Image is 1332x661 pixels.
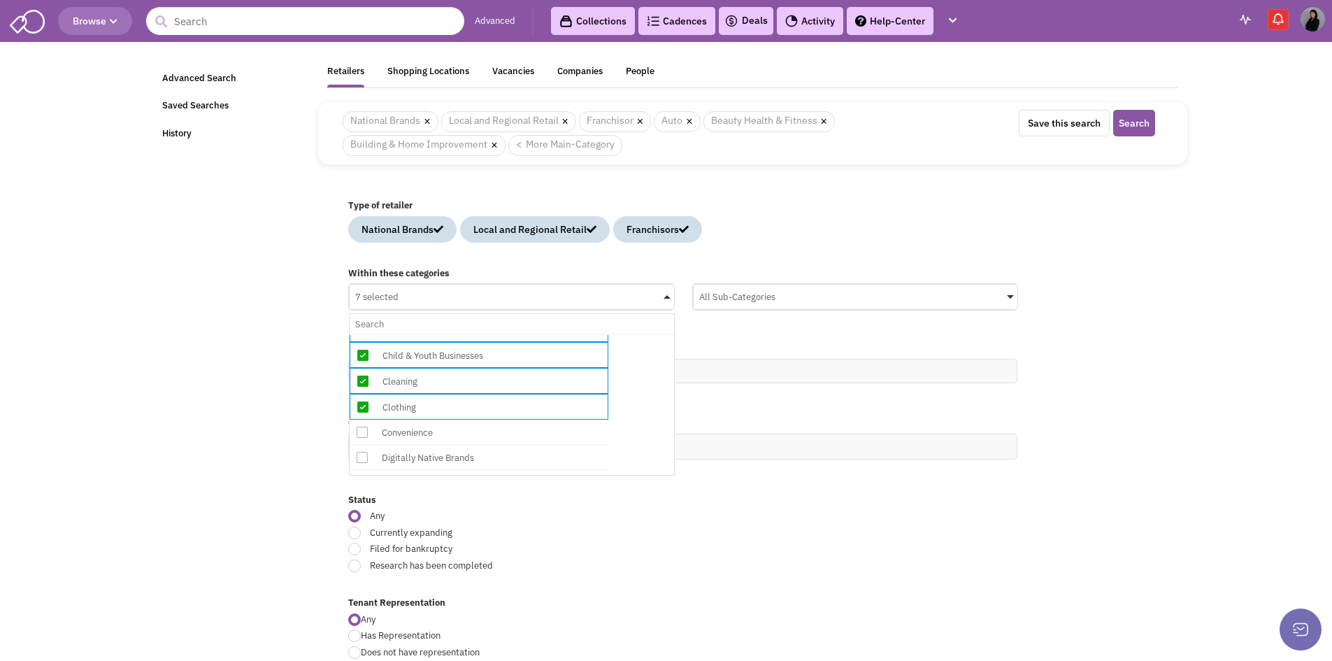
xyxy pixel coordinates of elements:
[441,111,576,132] span: Local and Regional Retail
[154,65,310,92] a: Advanced Search
[387,65,469,83] div: Shopping Locations
[551,7,635,35] a: Collections
[557,65,603,83] div: Companies
[1301,7,1325,31] img: Sophia Deeb
[327,65,364,83] div: Retailers
[348,383,462,395] span: Example: Taco Bell or Tacos
[343,111,438,132] span: National Brands
[777,7,843,35] a: Activity
[361,510,795,523] span: Any
[508,135,622,156] a: < More Main-Category
[637,115,643,128] a: ×
[378,347,602,364] div: Child & Youth Businesses
[378,373,602,390] div: Cleaning
[378,399,602,416] div: Clothing
[348,494,1017,507] label: Status
[348,597,1017,610] label: Tenant Representation
[154,120,310,148] a: History
[559,15,573,28] img: icon-collection-lavender-black.svg
[361,560,795,573] span: Research has been completed
[343,135,505,156] span: Building & Home Improvement
[348,417,1017,430] label: Only retailers co-located with
[154,92,310,120] a: Saved Searches
[579,111,651,132] span: Franchisor
[638,7,715,35] a: Cadences
[361,613,375,625] span: Any
[355,314,668,334] input: 7 selectedMain CategorySelect AllAutoBeauty Health & FitnessBuilding & Home ImprovementBusinessCh...
[146,7,464,35] input: Search
[654,111,700,132] span: Auto
[492,65,534,83] div: Vacancies
[58,7,132,35] button: Browse
[686,115,692,128] a: ×
[424,115,430,128] a: ×
[724,13,738,29] img: icon-deals.svg
[785,15,798,27] img: Activity.png
[821,115,827,128] a: ×
[694,285,1018,306] div: All Sub-Categories
[724,13,768,29] a: Deals
[855,15,866,27] img: help.png
[562,115,568,128] a: ×
[73,15,117,27] span: Browse
[475,15,515,28] a: Advanced
[348,199,1017,213] label: Type of retailer
[361,630,441,641] span: Has Representation
[1019,110,1110,136] button: Save this search
[647,16,659,26] img: Cadences_logo.png
[847,7,933,35] a: Help-Center
[626,65,654,83] div: People
[10,7,45,34] img: SmartAdmin
[378,449,601,467] div: Digitally Native Brands
[703,111,835,132] span: Beauty Health & Fitness
[626,222,689,236] div: Franchisors
[491,139,497,152] a: ×
[378,424,601,441] div: Convenience
[348,460,415,471] span: Example: Target
[350,285,674,306] div: 7 selected
[1113,110,1155,136] button: Search
[348,342,1017,355] label: By name or keyword
[378,474,601,492] div: Entertainment
[348,267,1017,280] label: Within these categories
[361,646,480,658] span: Does not have representation
[361,222,443,236] div: National Brands
[361,527,795,540] span: Currently expanding
[473,222,596,236] div: Local and Regional Retail
[361,543,795,556] span: Filed for bankruptcy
